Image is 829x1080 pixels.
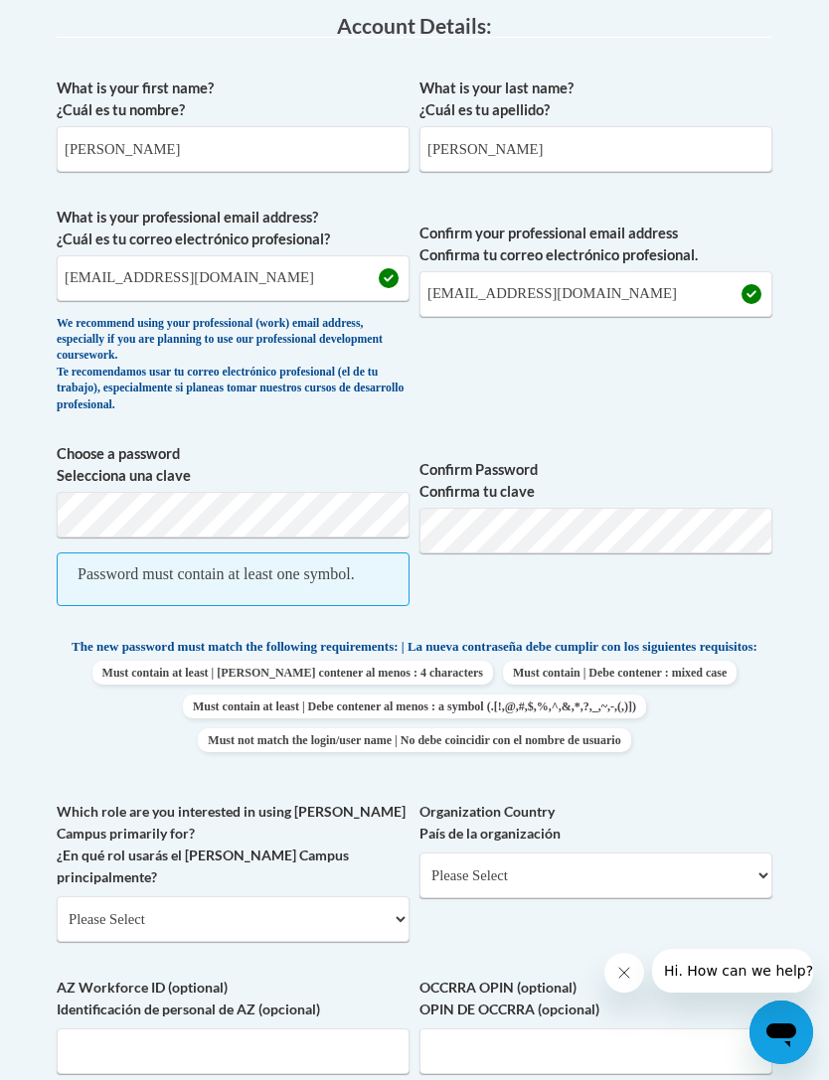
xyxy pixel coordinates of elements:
[503,661,737,685] span: Must contain | Debe contener : mixed case
[198,728,630,752] span: Must not match the login/user name | No debe coincidir con el nombre de usuario
[749,1001,813,1064] iframe: Button to launch messaging window
[57,77,410,121] label: What is your first name? ¿Cuál es tu nombre?
[419,77,772,121] label: What is your last name? ¿Cuál es tu apellido?
[183,694,646,718] span: Must contain at least | Debe contener al menos : a symbol (.[!,@,#,$,%,^,&,*,?,_,~,-,(,)])
[57,977,410,1020] label: AZ Workforce ID (optional) Identificación de personal de AZ (opcional)
[419,223,772,266] label: Confirm your professional email address Confirma tu correo electrónico profesional.
[57,207,410,250] label: What is your professional email address? ¿Cuál es tu correo electrónico profesional?
[604,953,644,993] iframe: Close message
[419,126,772,172] input: Metadata input
[57,801,410,888] label: Which role are you interested in using [PERSON_NAME] Campus primarily for? ¿En qué rol usarás el ...
[419,801,772,845] label: Organization Country País de la organización
[57,255,410,301] input: Metadata input
[652,949,813,993] iframe: Message from company
[419,977,772,1020] label: OCCRRA OPIN (optional) OPIN DE OCCRRA (opcional)
[57,443,410,487] label: Choose a password Selecciona una clave
[78,563,355,585] div: Password must contain at least one symbol.
[57,316,410,414] div: We recommend using your professional (work) email address, especially if you are planning to use ...
[419,271,772,317] input: Required
[92,661,493,685] span: Must contain at least | [PERSON_NAME] contener al menos : 4 characters
[57,126,410,172] input: Metadata input
[419,459,772,503] label: Confirm Password Confirma tu clave
[337,13,492,38] span: Account Details:
[72,638,757,656] span: The new password must match the following requirements: | La nueva contraseña debe cumplir con lo...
